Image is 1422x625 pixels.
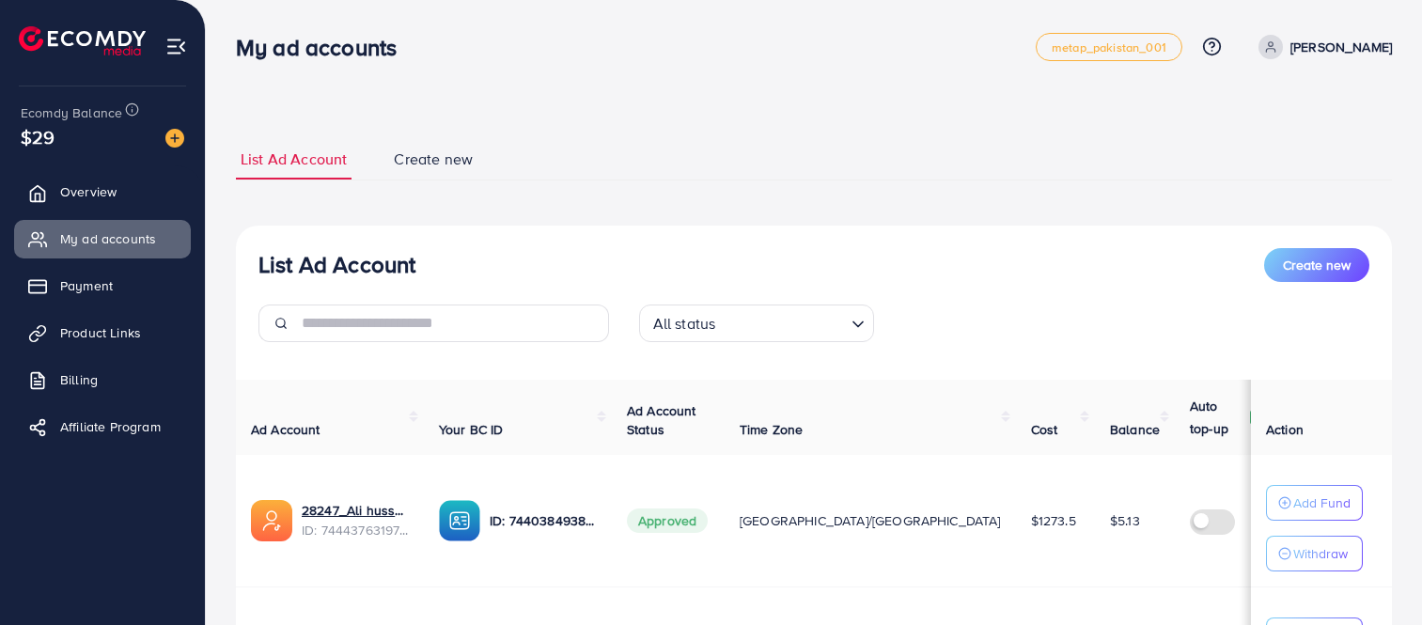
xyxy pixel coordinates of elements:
[627,401,696,439] span: Ad Account Status
[302,521,409,539] span: ID: 7444376319784910865
[60,370,98,389] span: Billing
[721,306,843,337] input: Search for option
[21,103,122,122] span: Ecomdy Balance
[60,229,156,248] span: My ad accounts
[740,511,1001,530] span: [GEOGRAPHIC_DATA]/[GEOGRAPHIC_DATA]
[14,267,191,305] a: Payment
[1036,33,1182,61] a: metap_pakistan_001
[60,182,117,201] span: Overview
[302,501,409,520] a: 28247_Ali hussnain_1733278939993
[1110,511,1140,530] span: $5.13
[1290,36,1392,58] p: [PERSON_NAME]
[236,34,412,61] h3: My ad accounts
[1110,420,1160,439] span: Balance
[1251,35,1392,59] a: [PERSON_NAME]
[639,305,874,342] div: Search for option
[60,417,161,436] span: Affiliate Program
[21,123,55,150] span: $29
[14,173,191,211] a: Overview
[19,26,146,55] img: logo
[627,508,708,533] span: Approved
[1293,492,1351,514] p: Add Fund
[302,501,409,539] div: <span class='underline'>28247_Ali hussnain_1733278939993</span></br>7444376319784910865
[1283,256,1351,274] span: Create new
[439,420,504,439] span: Your BC ID
[1190,395,1244,440] p: Auto top-up
[14,220,191,258] a: My ad accounts
[1266,485,1363,521] button: Add Fund
[1031,420,1058,439] span: Cost
[241,148,347,170] span: List Ad Account
[14,314,191,352] a: Product Links
[1264,248,1369,282] button: Create new
[740,420,803,439] span: Time Zone
[258,251,415,278] h3: List Ad Account
[1031,511,1076,530] span: $1273.5
[60,323,141,342] span: Product Links
[165,129,184,148] img: image
[165,36,187,57] img: menu
[251,500,292,541] img: ic-ads-acc.e4c84228.svg
[60,276,113,295] span: Payment
[439,500,480,541] img: ic-ba-acc.ded83a64.svg
[1266,420,1304,439] span: Action
[1052,41,1166,54] span: metap_pakistan_001
[394,148,473,170] span: Create new
[490,509,597,532] p: ID: 7440384938064789521
[14,361,191,398] a: Billing
[649,310,720,337] span: All status
[14,408,191,445] a: Affiliate Program
[251,420,320,439] span: Ad Account
[1266,536,1363,571] button: Withdraw
[1342,540,1408,611] iframe: Chat
[1293,542,1348,565] p: Withdraw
